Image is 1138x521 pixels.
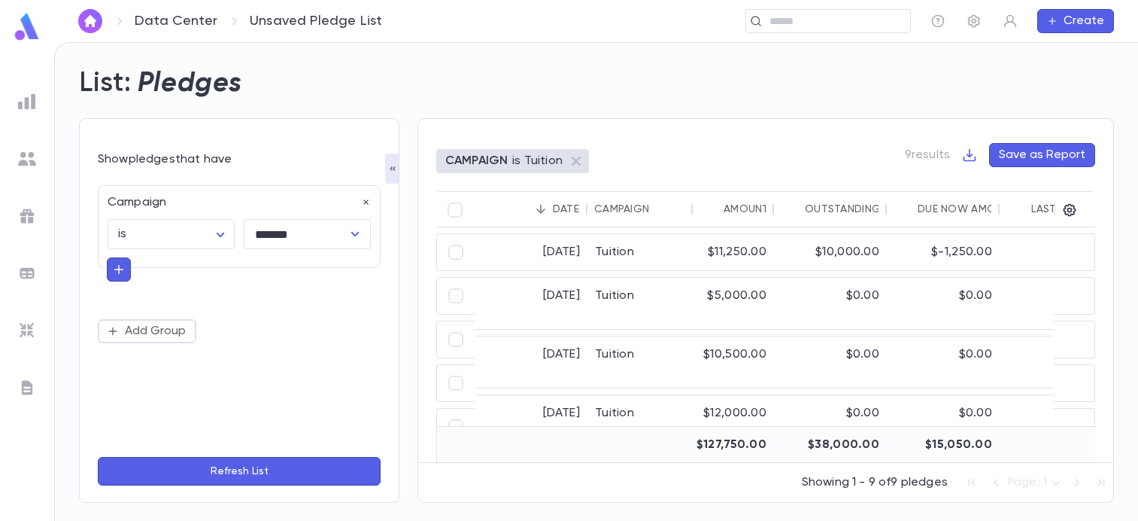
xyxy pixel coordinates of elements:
[475,337,587,388] div: [DATE]
[918,203,1017,215] div: Due Now Amount
[529,197,553,221] button: Sort
[138,67,242,100] h2: Pledges
[135,13,217,29] a: Data Center
[774,337,887,388] div: $0.00
[250,13,382,29] p: Unsaved Pledge List
[649,197,673,221] button: Sort
[587,337,693,388] div: Tuition
[802,475,948,490] p: Showing 1 - 9 of 9 pledges
[587,278,693,329] div: Tuition
[774,278,887,329] div: $0.00
[99,186,371,210] div: Campaign
[436,149,589,173] div: CAMPAIGNis Tuition
[693,278,774,329] div: $5,000.00
[475,278,587,329] div: [DATE]
[108,220,235,249] div: is
[1008,471,1065,495] div: Page: 1
[594,203,649,215] div: Campaign
[1007,197,1031,221] button: Sort
[693,337,774,388] div: $10,500.00
[805,203,881,215] div: Outstanding
[98,152,381,167] div: Show pledges that have
[887,427,1000,463] div: $15,050.00
[553,203,579,215] div: Date
[693,234,774,270] div: $11,250.00
[344,224,366,245] button: Open
[693,395,774,431] div: $12,000.00
[587,234,693,270] div: Tuition
[18,150,36,168] img: students_grey.60c7aba0da46da39d6d829b817ac14fc.svg
[887,395,1000,431] div: $0.00
[887,278,1000,329] div: $0.00
[699,197,724,221] button: Sort
[79,67,132,100] h2: List:
[587,395,693,431] div: Tuition
[894,197,918,221] button: Sort
[724,203,769,215] div: Amount
[98,319,196,343] button: Add Group
[1037,9,1114,33] button: Create
[81,15,99,27] img: home_white.a664292cf8c1dea59945f0da9f25487c.svg
[18,207,36,225] img: campaigns_grey.99e729a5f7ee94e3726e6486bddda8f1.svg
[18,264,36,282] img: batches_grey.339ca447c9d9533ef1741baa751efc33.svg
[98,457,381,486] button: Refresh List
[475,234,587,270] div: [DATE]
[1008,477,1047,489] span: Page: 1
[118,228,126,240] span: is
[18,321,36,340] img: imports_grey.530a8a0e642e233f2baf0ef88e8c9fcb.svg
[1031,203,1136,215] div: Last Payment Date
[445,154,508,169] p: CAMPAIGN
[693,427,774,463] div: $127,750.00
[18,379,36,397] img: letters_grey.7941b92b52307dd3b8a917253454ce1c.svg
[18,93,36,111] img: reports_grey.c525e4749d1bce6a11f5fe2a8de1b229.svg
[475,395,587,431] div: [DATE]
[905,148,950,163] p: 9 results
[774,427,887,463] div: $38,000.00
[12,12,42,41] img: logo
[774,234,887,270] div: $10,000.00
[989,143,1095,167] button: Save as Report
[781,197,805,221] button: Sort
[887,337,1000,388] div: $0.00
[512,154,563,169] p: is Tuition
[774,395,887,431] div: $0.00
[887,234,1000,270] div: $-1,250.00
